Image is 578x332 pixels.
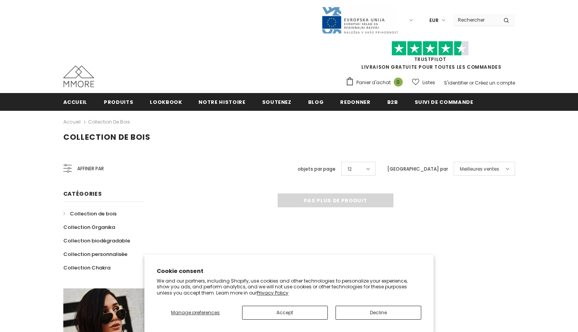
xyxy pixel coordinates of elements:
[63,190,102,198] span: Catégories
[63,117,81,127] a: Accueil
[387,93,398,110] a: B2B
[63,66,94,87] img: Cas MMORE
[475,80,515,86] a: Créez un compte
[422,79,435,86] span: Listes
[414,56,446,63] a: TrustPilot
[257,290,288,296] a: Privacy Policy
[415,93,473,110] a: Suivi de commande
[242,306,328,320] button: Accept
[70,210,117,217] span: Collection de bois
[460,165,499,173] span: Meilleures ventes
[63,237,130,244] span: Collection biodégradable
[150,93,182,110] a: Lookbook
[63,98,88,106] span: Accueil
[150,98,182,106] span: Lookbook
[340,98,370,106] span: Redonner
[63,207,117,220] a: Collection de bois
[347,165,352,173] span: 12
[63,132,151,142] span: Collection de bois
[63,261,110,274] a: Collection Chakra
[321,6,398,34] img: Javni Razpis
[392,41,469,56] img: Faites confiance aux étoiles pilotes
[444,80,468,86] a: S'identifier
[104,98,133,106] span: Produits
[63,251,127,258] span: Collection personnalisée
[198,93,245,110] a: Notre histoire
[429,17,439,24] span: EUR
[356,79,391,86] span: Panier d'achat
[63,247,127,261] a: Collection personnalisée
[298,165,336,173] label: objets par page
[346,44,515,70] span: LIVRAISON GRATUITE POUR TOUTES LES COMMANDES
[262,98,292,106] span: soutenez
[336,306,421,320] button: Decline
[63,234,130,247] a: Collection biodégradable
[387,165,448,173] label: [GEOGRAPHIC_DATA] par
[104,93,133,110] a: Produits
[63,224,115,231] span: Collection Organika
[308,93,324,110] a: Blog
[340,93,370,110] a: Redonner
[453,14,498,25] input: Search Site
[63,220,115,234] a: Collection Organika
[77,164,104,173] span: Affiner par
[415,98,473,106] span: Suivi de commande
[412,76,435,89] a: Listes
[262,93,292,110] a: soutenez
[171,309,220,316] span: Manage preferences
[387,98,398,106] span: B2B
[308,98,324,106] span: Blog
[346,77,407,88] a: Panier d'achat 0
[321,17,398,23] a: Javni Razpis
[157,278,421,296] p: We and our partners, including Shopify, use cookies and other technologies to personalize your ex...
[198,98,245,106] span: Notre histoire
[88,119,130,125] a: Collection de bois
[157,306,234,320] button: Manage preferences
[63,93,88,110] a: Accueil
[157,267,421,275] h2: Cookie consent
[469,80,474,86] span: or
[63,264,110,271] span: Collection Chakra
[394,78,403,86] span: 0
